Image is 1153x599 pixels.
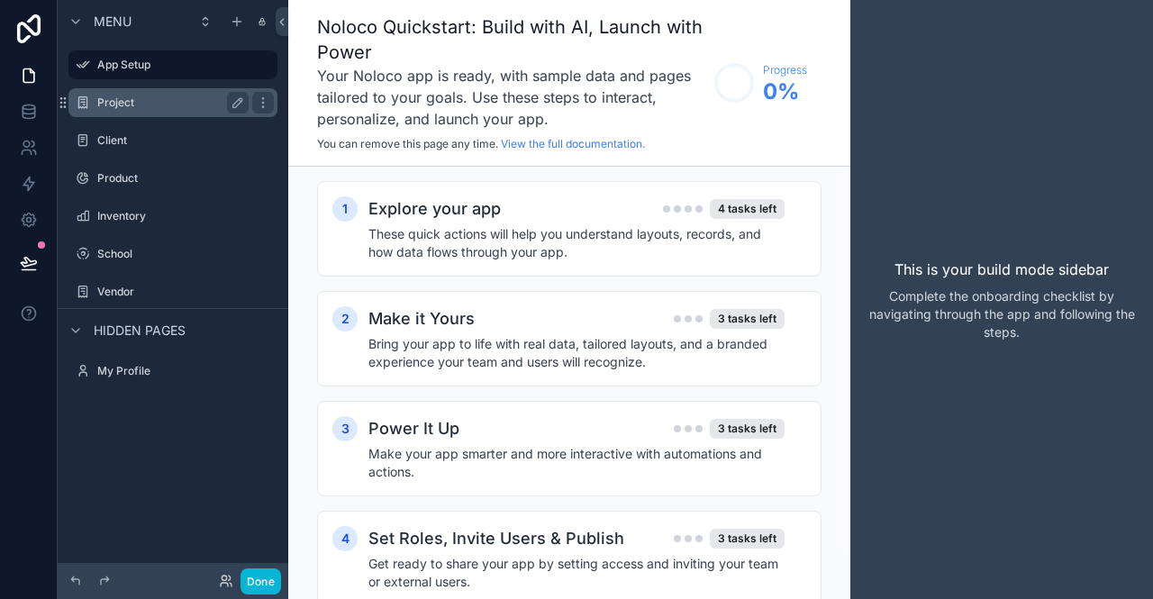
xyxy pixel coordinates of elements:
span: You can remove this page any time. [317,137,498,150]
button: Done [241,568,281,594]
h1: Noloco Quickstart: Build with AI, Launch with Power [317,14,705,65]
a: View the full documentation. [501,137,645,150]
label: App Setup [97,58,267,72]
p: Complete the onboarding checklist by navigating through the app and following the steps. [865,287,1139,341]
label: Client [97,133,274,148]
p: This is your build mode sidebar [894,259,1109,280]
label: My Profile [97,364,274,378]
a: Project [68,88,277,117]
label: Inventory [97,209,274,223]
span: Progress [763,63,807,77]
a: Vendor [68,277,277,306]
a: Inventory [68,202,277,231]
h3: Your Noloco app is ready, with sample data and pages tailored to your goals. Use these steps to i... [317,65,705,130]
a: My Profile [68,357,277,386]
label: School [97,247,274,261]
span: 0 % [763,77,807,106]
a: Client [68,126,277,155]
span: Menu [94,13,132,31]
label: Vendor [97,285,274,299]
a: School [68,240,277,268]
span: Hidden pages [94,322,186,340]
a: App Setup [68,50,277,79]
label: Project [97,95,241,110]
a: Product [68,164,277,193]
label: Product [97,171,274,186]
